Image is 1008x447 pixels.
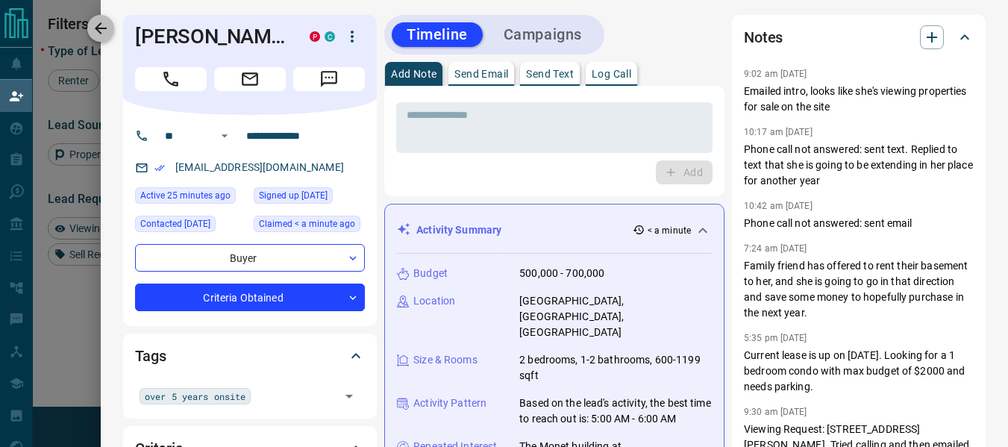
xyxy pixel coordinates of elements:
h2: Tags [135,344,166,368]
p: Size & Rooms [413,352,478,368]
span: Signed up [DATE] [259,188,328,203]
a: [EMAIL_ADDRESS][DOMAIN_NAME] [175,161,344,173]
span: Active 25 minutes ago [140,188,231,203]
p: < a minute [648,224,691,237]
p: Budget [413,266,448,281]
p: Send Text [526,69,574,79]
p: 5:35 pm [DATE] [744,333,807,343]
p: Log Call [592,69,631,79]
div: Tags [135,338,365,374]
p: 10:17 am [DATE] [744,127,813,137]
div: Mon Jan 02 2023 [135,216,246,237]
div: condos.ca [325,31,335,42]
p: 9:02 am [DATE] [744,69,807,79]
span: Email [214,67,286,91]
div: Activity Summary< a minute [397,216,712,244]
p: [GEOGRAPHIC_DATA], [GEOGRAPHIC_DATA], [GEOGRAPHIC_DATA] [519,293,712,340]
p: 2 bedrooms, 1-2 bathrooms, 600-1199 sqft [519,352,712,384]
p: 9:30 am [DATE] [744,407,807,417]
p: Family friend has offered to rent their basement to her, and she is going to go in that direction... [744,258,974,321]
svg: Email Verified [154,163,165,173]
div: Criteria Obtained [135,284,365,311]
button: Open [216,127,234,145]
div: Buyer [135,244,365,272]
span: Claimed < a minute ago [259,216,355,231]
p: 10:42 am [DATE] [744,201,813,211]
p: Add Note [391,69,436,79]
span: Message [293,67,365,91]
span: Contacted [DATE] [140,216,210,231]
p: Activity Pattern [413,396,486,411]
div: Fri Jun 08 2018 [254,187,365,208]
button: Campaigns [489,22,597,47]
p: Based on the lead's activity, the best time to reach out is: 5:00 AM - 6:00 AM [519,396,712,427]
h2: Notes [744,25,783,49]
p: Emailed intro, looks like she's viewing properties for sale on the site [744,84,974,115]
p: Activity Summary [416,222,501,238]
div: property.ca [310,31,320,42]
p: Phone call not answered: sent email [744,216,974,231]
h1: [PERSON_NAME] [135,25,287,49]
button: Timeline [392,22,483,47]
p: Current lease is up on [DATE]. Looking for a 1 bedroom condo with max budget of $2000 and needs p... [744,348,974,395]
p: 7:24 am [DATE] [744,243,807,254]
p: Phone call not answered: sent text. Replied to text that she is going to be extending in her plac... [744,142,974,189]
div: Notes [744,19,974,55]
span: Call [135,67,207,91]
div: Fri Aug 15 2025 [254,216,365,237]
p: Location [413,293,455,309]
button: Open [339,386,360,407]
div: Fri Aug 15 2025 [135,187,246,208]
p: 500,000 - 700,000 [519,266,604,281]
span: over 5 years onsite [145,389,245,404]
p: Send Email [454,69,508,79]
